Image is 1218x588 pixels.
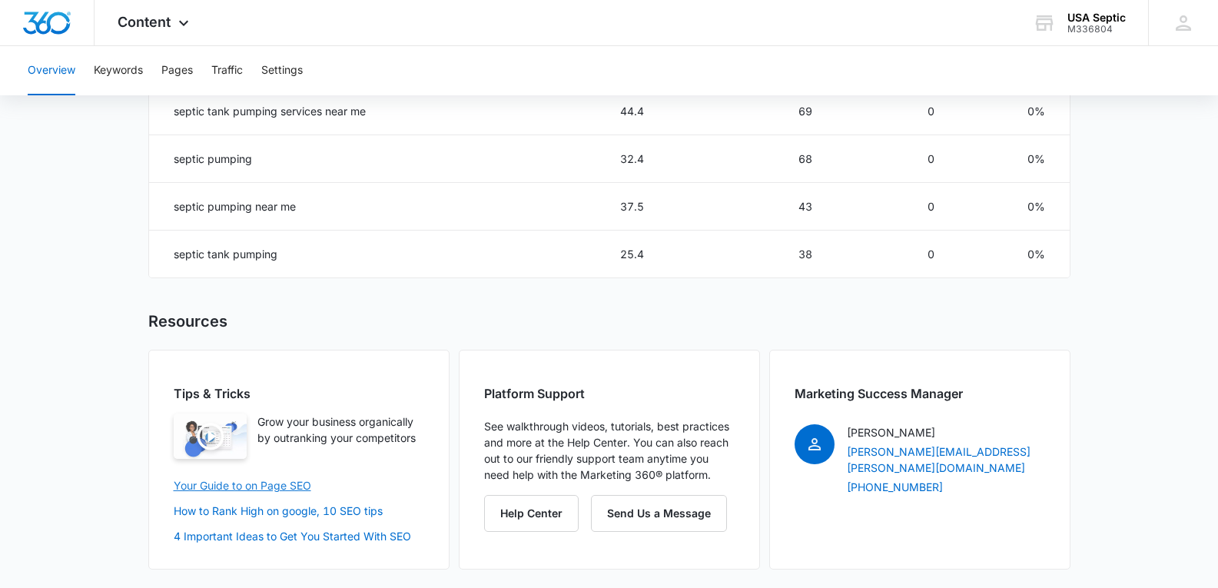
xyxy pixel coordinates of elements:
td: septic pumping near me [149,183,464,231]
td: 0% [953,88,1069,135]
p: See walkthrough videos, tutorials, best practices and more at the Help Center. You can also reach... [484,418,735,483]
td: 0 [831,135,953,183]
td: 0% [953,135,1069,183]
td: 0 [831,183,953,231]
td: 68 [662,135,830,183]
td: 0% [953,231,1069,278]
p: [PERSON_NAME] [847,424,1045,440]
td: septic tank pumping [149,231,464,278]
button: Settings [261,46,303,95]
td: 37.5 [464,183,663,231]
a: Send Us a Message [591,507,727,520]
a: How to Rank High on google, 10 SEO tips [174,504,383,517]
button: Keywords [94,46,143,95]
td: 25.4 [464,231,663,278]
td: 0 [831,88,953,135]
button: Traffic [211,46,243,95]
img: Content Overview [174,414,247,459]
td: 69 [662,88,830,135]
td: 44.4 [464,88,663,135]
a: Help Center [484,507,591,520]
span: Content [118,14,171,30]
div: account name [1067,12,1126,24]
button: Overview [28,46,75,95]
td: septic pumping [149,135,464,183]
a: [PHONE_NUMBER] [847,480,943,493]
td: 38 [662,231,830,278]
a: Your Guide to on Page SEO [174,479,311,492]
h3: Resources [148,312,227,331]
td: septic tank pumping services near me [149,88,464,135]
a: 4 Important Ideas to Get You Started With SEO [174,530,411,543]
div: account id [1067,24,1126,35]
p: Tips & Tricks [174,384,424,403]
p: Platform Support [484,384,735,403]
button: Send Us a Message [591,495,727,532]
button: Help Center [484,495,579,532]
p: Marketing Success Manager [795,384,1045,403]
button: Pages [161,46,193,95]
p: Grow your business organically by outranking your competitors [257,414,424,459]
a: [PERSON_NAME][EMAIL_ADDRESS][PERSON_NAME][DOMAIN_NAME] [847,445,1030,474]
td: 43 [662,183,830,231]
td: 0% [953,183,1069,231]
td: 0 [831,231,953,278]
td: 32.4 [464,135,663,183]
